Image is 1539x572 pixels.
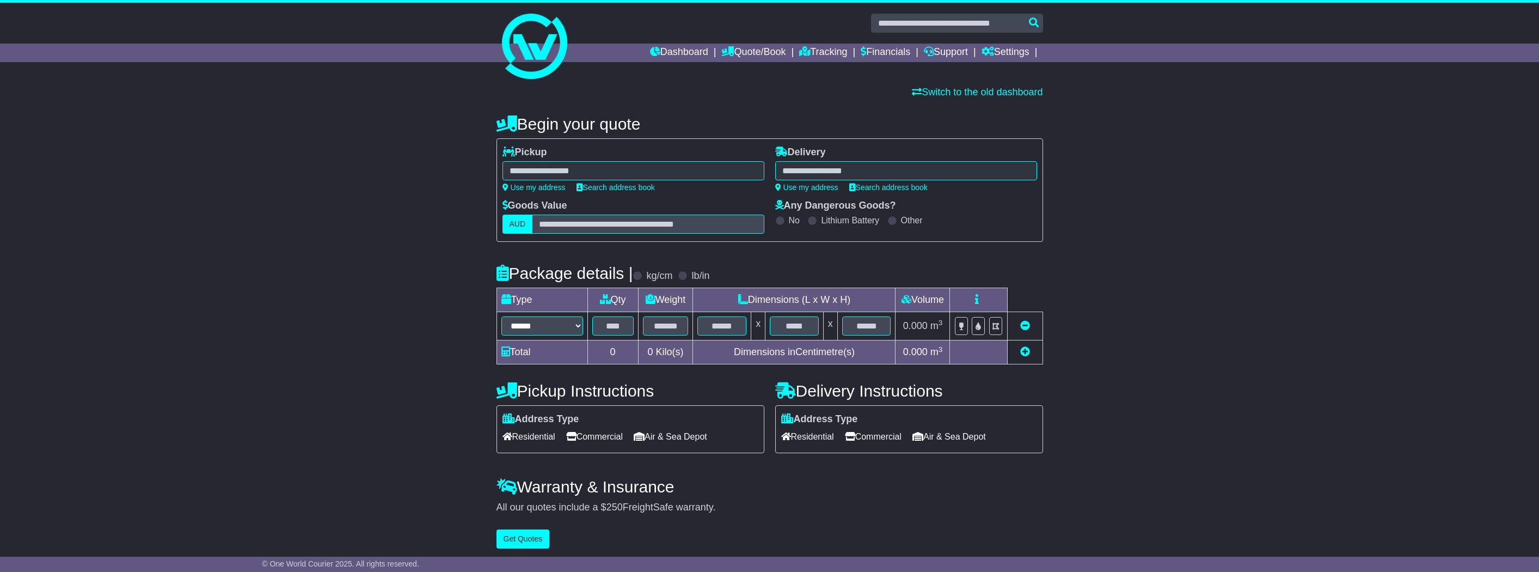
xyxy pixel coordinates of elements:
[982,44,1029,62] a: Settings
[496,382,764,400] h4: Pickup Instructions
[924,44,968,62] a: Support
[896,288,950,312] td: Volume
[693,340,896,364] td: Dimensions in Centimetre(s)
[903,320,928,331] span: 0.000
[775,147,826,159] label: Delivery
[650,44,708,62] a: Dashboard
[496,340,587,364] td: Total
[566,428,623,445] span: Commercial
[903,346,928,357] span: 0.000
[496,502,1043,514] div: All our quotes include a $ FreightSafe warranty.
[821,215,879,226] label: Lithium Battery
[861,44,910,62] a: Financials
[496,478,1043,496] h4: Warranty & Insurance
[781,428,834,445] span: Residential
[634,428,707,445] span: Air & Sea Depot
[577,183,655,192] a: Search address book
[691,270,709,282] label: lb/in
[496,530,550,549] button: Get Quotes
[930,320,943,331] span: m
[262,559,419,568] span: © One World Courier 2025. All rights reserved.
[502,200,567,212] label: Goods Value
[693,288,896,312] td: Dimensions (L x W x H)
[823,312,837,340] td: x
[502,413,579,425] label: Address Type
[939,319,943,327] sup: 3
[587,288,638,312] td: Qty
[775,183,838,192] a: Use my address
[930,346,943,357] span: m
[751,312,765,340] td: x
[502,183,566,192] a: Use my address
[939,345,943,354] sup: 3
[502,215,533,234] label: AUD
[775,200,896,212] label: Any Dangerous Goods?
[912,87,1043,98] a: Switch to the old dashboard
[606,502,623,513] span: 250
[1020,346,1030,357] a: Add new item
[845,428,902,445] span: Commercial
[912,428,986,445] span: Air & Sea Depot
[496,264,633,282] h4: Package details |
[799,44,847,62] a: Tracking
[502,147,547,159] label: Pickup
[502,428,555,445] span: Residential
[775,382,1043,400] h4: Delivery Instructions
[789,215,800,226] label: No
[901,215,923,226] label: Other
[496,288,587,312] td: Type
[638,340,693,364] td: Kilo(s)
[647,346,653,357] span: 0
[638,288,693,312] td: Weight
[849,183,928,192] a: Search address book
[587,340,638,364] td: 0
[1020,320,1030,331] a: Remove this item
[496,115,1043,133] h4: Begin your quote
[721,44,786,62] a: Quote/Book
[646,270,672,282] label: kg/cm
[781,413,858,425] label: Address Type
